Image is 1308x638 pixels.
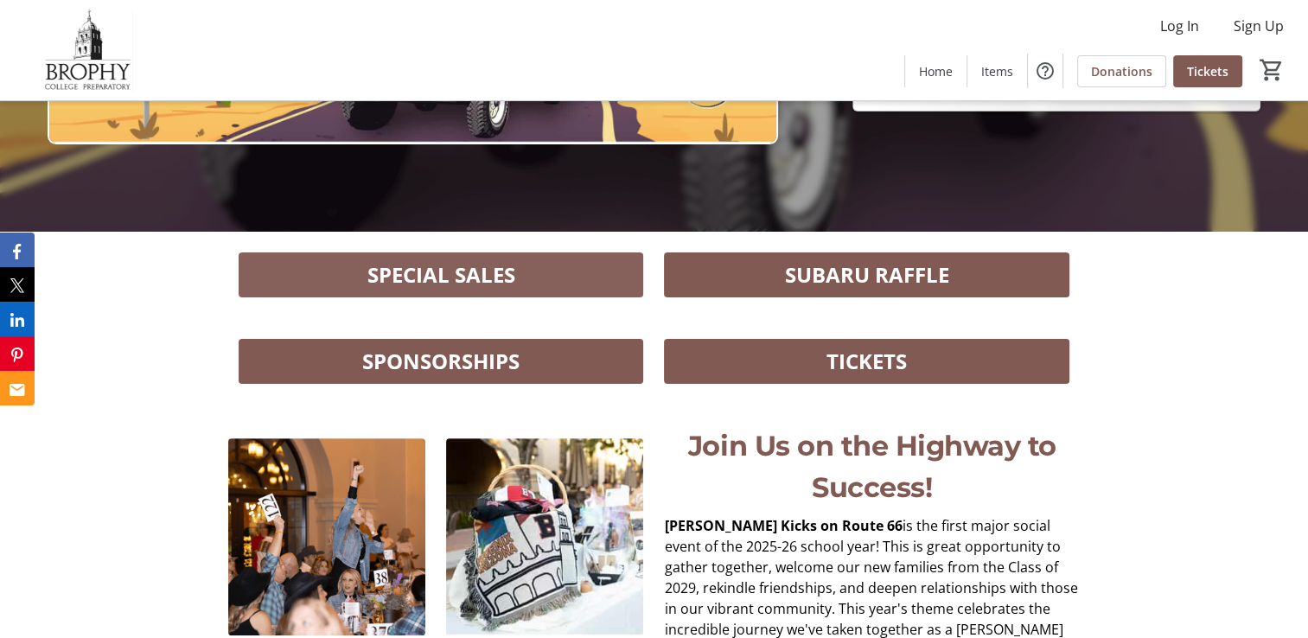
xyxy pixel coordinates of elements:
span: Tickets [1187,62,1228,80]
button: Log In [1146,12,1213,40]
span: SUBARU RAFFLE [785,259,949,290]
img: undefined [446,438,643,635]
a: Tickets [1173,55,1242,87]
span: TICKETS [826,346,907,377]
button: Help [1028,54,1062,88]
button: SPECIAL SALES [239,252,643,297]
strong: [PERSON_NAME] Kicks on Route 66 [664,516,902,535]
a: Donations [1077,55,1166,87]
span: Items [981,62,1013,80]
span: Log In [1160,16,1199,36]
span: Donations [1091,62,1152,80]
button: Sign Up [1220,12,1298,40]
button: Cart [1256,54,1287,86]
span: Home [919,62,953,80]
a: Home [905,55,967,87]
img: Brophy College Preparatory 's Logo [10,7,164,93]
img: undefined [228,438,425,635]
span: Sign Up [1234,16,1284,36]
a: Items [967,55,1027,87]
button: SPONSORSHIPS [239,339,643,384]
p: Join Us on the Highway to Success! [664,425,1079,508]
button: TICKETS [664,339,1069,384]
button: SUBARU RAFFLE [664,252,1069,297]
span: SPECIAL SALES [367,259,515,290]
span: SPONSORSHIPS [362,346,520,377]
